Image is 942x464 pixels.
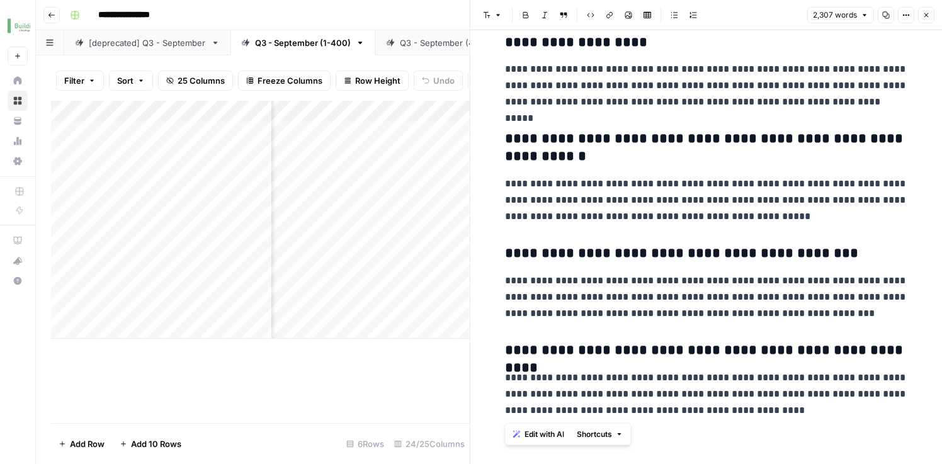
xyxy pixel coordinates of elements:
[64,30,230,55] a: [deprecated] Q3 - September
[230,30,375,55] a: Q3 - September (1-400)
[89,37,206,49] div: [deprecated] Q3 - September
[112,434,189,454] button: Add 10 Rows
[70,438,105,450] span: Add Row
[8,271,28,291] button: Help + Support
[572,426,628,443] button: Shortcuts
[51,434,112,454] button: Add Row
[64,74,84,87] span: Filter
[178,74,225,87] span: 25 Columns
[336,71,409,91] button: Row Height
[8,10,28,42] button: Workspace: Buildium
[8,151,28,171] a: Settings
[341,434,389,454] div: 6 Rows
[414,71,463,91] button: Undo
[577,429,612,440] span: Shortcuts
[525,429,564,440] span: Edit with AI
[8,71,28,91] a: Home
[8,251,28,271] button: What's new?
[8,230,28,251] a: AirOps Academy
[8,131,28,151] a: Usage
[807,7,874,23] button: 2,307 words
[400,37,494,49] div: Q3 - September (400+)
[117,74,133,87] span: Sort
[375,30,518,55] a: Q3 - September (400+)
[8,111,28,131] a: Your Data
[131,438,181,450] span: Add 10 Rows
[238,71,331,91] button: Freeze Columns
[813,9,857,21] span: 2,307 words
[8,251,27,270] div: What's new?
[158,71,233,91] button: 25 Columns
[109,71,153,91] button: Sort
[255,37,351,49] div: Q3 - September (1-400)
[8,14,30,37] img: Buildium Logo
[8,91,28,111] a: Browse
[355,74,400,87] span: Row Height
[258,74,322,87] span: Freeze Columns
[389,434,470,454] div: 24/25 Columns
[56,71,104,91] button: Filter
[508,426,569,443] button: Edit with AI
[433,74,455,87] span: Undo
